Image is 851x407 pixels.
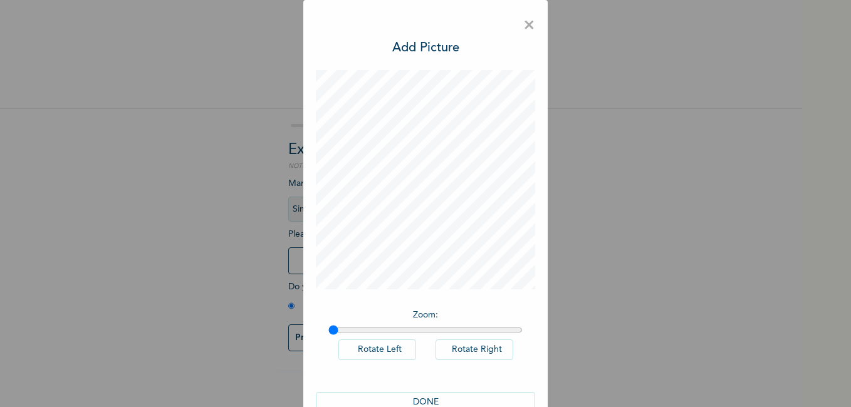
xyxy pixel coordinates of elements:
[436,339,513,360] button: Rotate Right
[328,309,523,322] p: Zoom :
[392,39,459,58] h3: Add Picture
[338,339,416,360] button: Rotate Left
[288,230,514,281] span: Please add a recent Passport Photograph
[523,13,535,39] span: ×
